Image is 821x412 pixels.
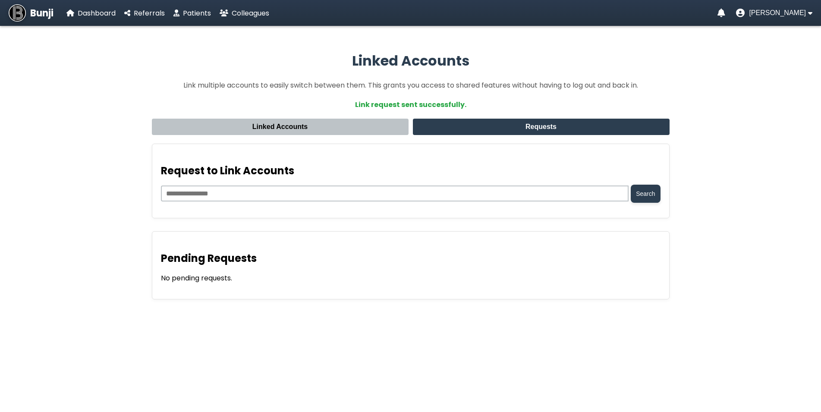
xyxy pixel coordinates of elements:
button: Search [631,185,660,203]
a: Notifications [717,9,725,17]
span: Dashboard [78,8,116,18]
img: Bunji Dental Referral Management [9,4,26,22]
a: Dashboard [66,8,116,19]
h3: Request to Link Accounts [161,163,661,178]
button: Linked Accounts [152,119,409,135]
p: Link multiple accounts to easily switch between them. This grants you access to shared features w... [152,80,670,91]
button: Requests [413,119,670,135]
a: Colleagues [220,8,269,19]
span: [PERSON_NAME] [749,9,806,17]
a: Referrals [124,8,165,19]
button: User menu [736,9,812,17]
div: Link request sent successfully. [152,99,670,110]
p: No pending requests. [161,273,661,283]
span: Referrals [134,8,165,18]
span: Patients [183,8,211,18]
h3: Pending Requests [161,251,661,266]
span: Bunji [30,6,53,20]
span: Colleagues [232,8,269,18]
h2: Linked Accounts [152,50,670,71]
a: Bunji [9,4,53,22]
a: Patients [173,8,211,19]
